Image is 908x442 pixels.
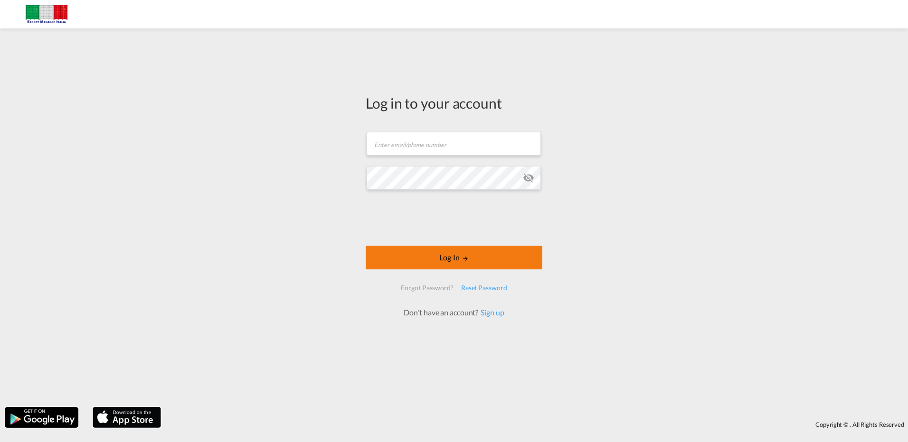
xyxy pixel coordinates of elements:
iframe: reCAPTCHA [382,199,526,236]
input: Enter email/phone number [367,132,541,156]
div: Log in to your account [366,93,542,113]
div: Copyright © . All Rights Reserved [166,416,908,433]
button: LOGIN [366,246,542,269]
md-icon: icon-eye-off [523,172,534,184]
div: Don't have an account? [393,307,514,318]
div: Reset Password [457,279,511,296]
div: Forgot Password? [397,279,457,296]
a: Sign up [478,308,504,317]
img: google.png [4,406,79,429]
img: 51022700b14f11efa3148557e262d94e.jpg [14,4,78,25]
img: apple.png [92,406,162,429]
